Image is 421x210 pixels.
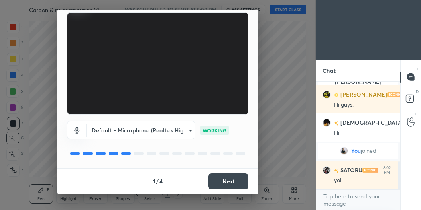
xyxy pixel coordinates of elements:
img: Learner_Badge_beginner_1_8b307cf2a0.svg [334,92,339,97]
p: G [415,111,419,117]
h6: [PERSON_NAME] [339,90,387,99]
h4: 1 [153,177,155,185]
p: D [416,89,419,95]
img: 9072d1c331d44642ab6dd8cb3863e0d0.jpg [323,91,331,99]
img: iconic-light.a09c19a4.png [387,92,403,97]
img: da50007a3c8f4ab3b7f519488119f2e9.jpg [323,119,331,127]
span: joined [361,148,376,154]
h6: SATORU [339,166,362,174]
p: WORKING [203,127,226,134]
button: Next [208,173,248,189]
div: yoi [334,177,394,185]
img: no-rating-badge.077c3623.svg [334,121,339,125]
h6: [DEMOGRAPHIC_DATA] [339,118,404,127]
span: You [351,148,361,154]
p: T [416,66,419,72]
div: grid [316,82,400,189]
p: Chat [316,60,342,81]
div: HP TrueVision HD (04f2:b56c) [87,121,195,139]
img: no-rating-badge.077c3623.svg [334,168,339,173]
div: Hii [334,129,394,137]
div: 8:02 PM [380,165,394,175]
div: Hi guys. [334,101,394,109]
h4: 4 [159,177,163,185]
img: 9a776951a8b74d6fad206cecfb3af057.jpg [323,166,331,174]
h4: / [156,177,159,185]
img: iconic-light.a09c19a4.png [362,168,378,173]
img: 3ed32308765d4c498b8259c77885666e.jpg [340,147,348,155]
